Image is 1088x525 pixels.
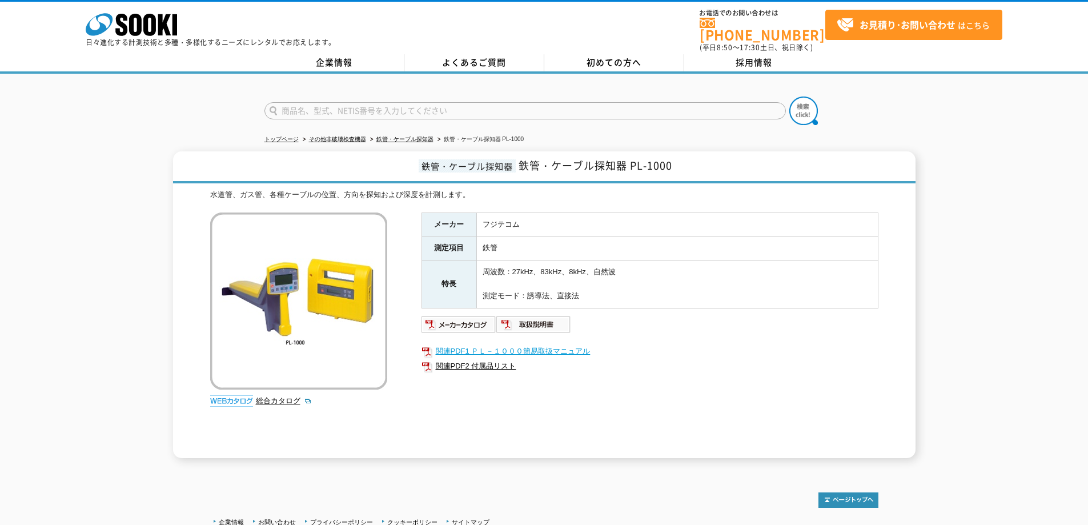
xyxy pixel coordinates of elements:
span: 8:50 [717,42,733,53]
a: 関連PDF1 ＰＬ－１０００簡易取扱マニュアル [421,344,878,359]
img: 鉄管・ケーブル探知器 PL-1000 [210,213,387,390]
a: 鉄管・ケーブル探知器 [376,136,433,142]
img: webカタログ [210,395,253,407]
a: 関連PDF2 付属品リスト [421,359,878,374]
a: 企業情報 [264,54,404,71]
td: 周波数：27kHz、83kHz、8kHz、自然波 測定モード：誘導法、直接法 [476,261,878,308]
a: [PHONE_NUMBER] [700,18,825,41]
span: 鉄管・ケーブル探知器 PL-1000 [519,158,672,173]
img: 取扱説明書 [496,315,571,334]
span: 17:30 [740,42,760,53]
th: 測定項目 [421,237,476,261]
a: その他非破壊検査機器 [309,136,366,142]
a: よくあるご質問 [404,54,544,71]
img: btn_search.png [789,97,818,125]
img: メーカーカタログ [421,315,496,334]
span: (平日 ～ 土日、祝日除く) [700,42,813,53]
a: 取扱説明書 [496,323,571,331]
td: フジテコム [476,213,878,237]
td: 鉄管 [476,237,878,261]
p: 日々進化する計測技術と多種・多様化するニーズにレンタルでお応えします。 [86,39,336,46]
th: 特長 [421,261,476,308]
li: 鉄管・ケーブル探知器 PL-1000 [435,134,524,146]
div: 水道管、ガス管、各種ケーブルの位置、方向を探知および深度を計測します。 [210,189,878,201]
a: メーカーカタログ [421,323,496,331]
span: 鉄管・ケーブル探知器 [419,159,516,173]
th: メーカー [421,213,476,237]
a: トップページ [264,136,299,142]
img: トップページへ [818,492,878,508]
span: 初めての方へ [587,56,641,69]
input: 商品名、型式、NETIS番号を入力してください [264,102,786,119]
a: 採用情報 [684,54,824,71]
a: お見積り･お問い合わせはこちら [825,10,1002,40]
strong: お見積り･お問い合わせ [860,18,955,31]
span: はこちら [837,17,990,34]
a: 初めての方へ [544,54,684,71]
a: 総合カタログ [256,396,312,405]
span: お電話でのお問い合わせは [700,10,825,17]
